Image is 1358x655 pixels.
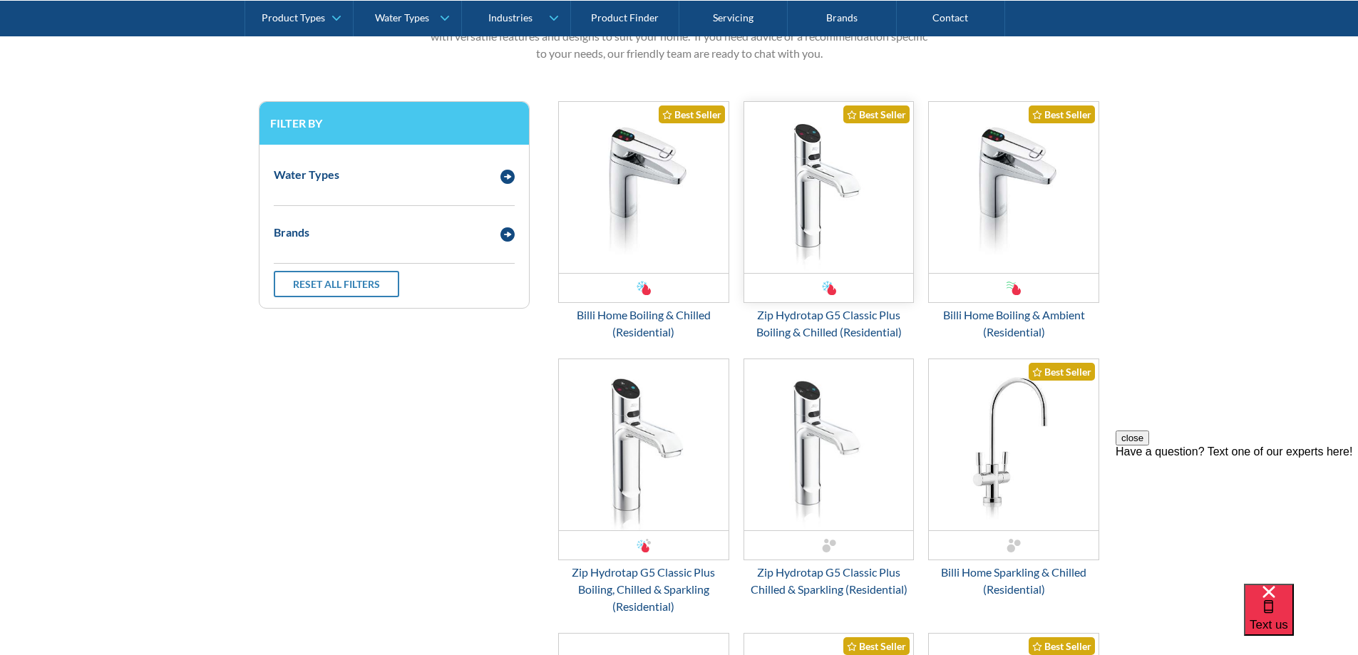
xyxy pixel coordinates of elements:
[1029,105,1095,123] div: Best Seller
[744,306,915,341] div: Zip Hydrotap G5 Classic Plus Boiling & Chilled (Residential)
[659,105,725,123] div: Best Seller
[427,11,932,62] p: Browse our complete range of filtered water taps for homes — you'll find a number of quality bran...
[375,11,429,24] div: Water Types
[558,306,729,341] div: Billi Home Boiling & Chilled (Residential)
[262,11,325,24] div: Product Types
[1116,430,1358,602] iframe: podium webchat widget prompt
[744,564,915,598] div: Zip Hydrotap G5 Classic Plus Chilled & Sparkling (Residential)
[928,359,1099,598] a: Billi Home Sparkling & Chilled (Residential)Best SellerBilli Home Sparkling & Chilled (Residential)
[928,306,1099,341] div: Billi Home Boiling & Ambient (Residential)
[274,224,309,241] div: Brands
[744,359,914,530] img: Zip Hydrotap G5 Classic Plus Chilled & Sparkling (Residential)
[1029,637,1095,655] div: Best Seller
[558,564,729,615] div: Zip Hydrotap G5 Classic Plus Boiling, Chilled & Sparkling (Residential)
[559,102,729,273] img: Billi Home Boiling & Chilled (Residential)
[488,11,533,24] div: Industries
[559,359,729,530] img: Zip Hydrotap G5 Classic Plus Boiling, Chilled & Sparkling (Residential)
[744,102,914,273] img: Zip Hydrotap G5 Classic Plus Boiling & Chilled (Residential)
[843,637,910,655] div: Best Seller
[558,359,729,615] a: Zip Hydrotap G5 Classic Plus Boiling, Chilled & Sparkling (Residential)Zip Hydrotap G5 Classic Pl...
[928,101,1099,341] a: Billi Home Boiling & Ambient (Residential)Best SellerBilli Home Boiling & Ambient (Residential)
[929,359,1099,530] img: Billi Home Sparkling & Chilled (Residential)
[1029,363,1095,381] div: Best Seller
[1244,584,1358,655] iframe: podium webchat widget bubble
[270,116,518,130] h3: Filter by
[274,166,339,183] div: Water Types
[274,271,399,297] a: Reset all filters
[744,359,915,598] a: Zip Hydrotap G5 Classic Plus Chilled & Sparkling (Residential)Zip Hydrotap G5 Classic Plus Chille...
[929,102,1099,273] img: Billi Home Boiling & Ambient (Residential)
[843,105,910,123] div: Best Seller
[928,564,1099,598] div: Billi Home Sparkling & Chilled (Residential)
[558,101,729,341] a: Billi Home Boiling & Chilled (Residential)Best SellerBilli Home Boiling & Chilled (Residential)
[744,101,915,341] a: Zip Hydrotap G5 Classic Plus Boiling & Chilled (Residential)Best SellerZip Hydrotap G5 Classic Pl...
